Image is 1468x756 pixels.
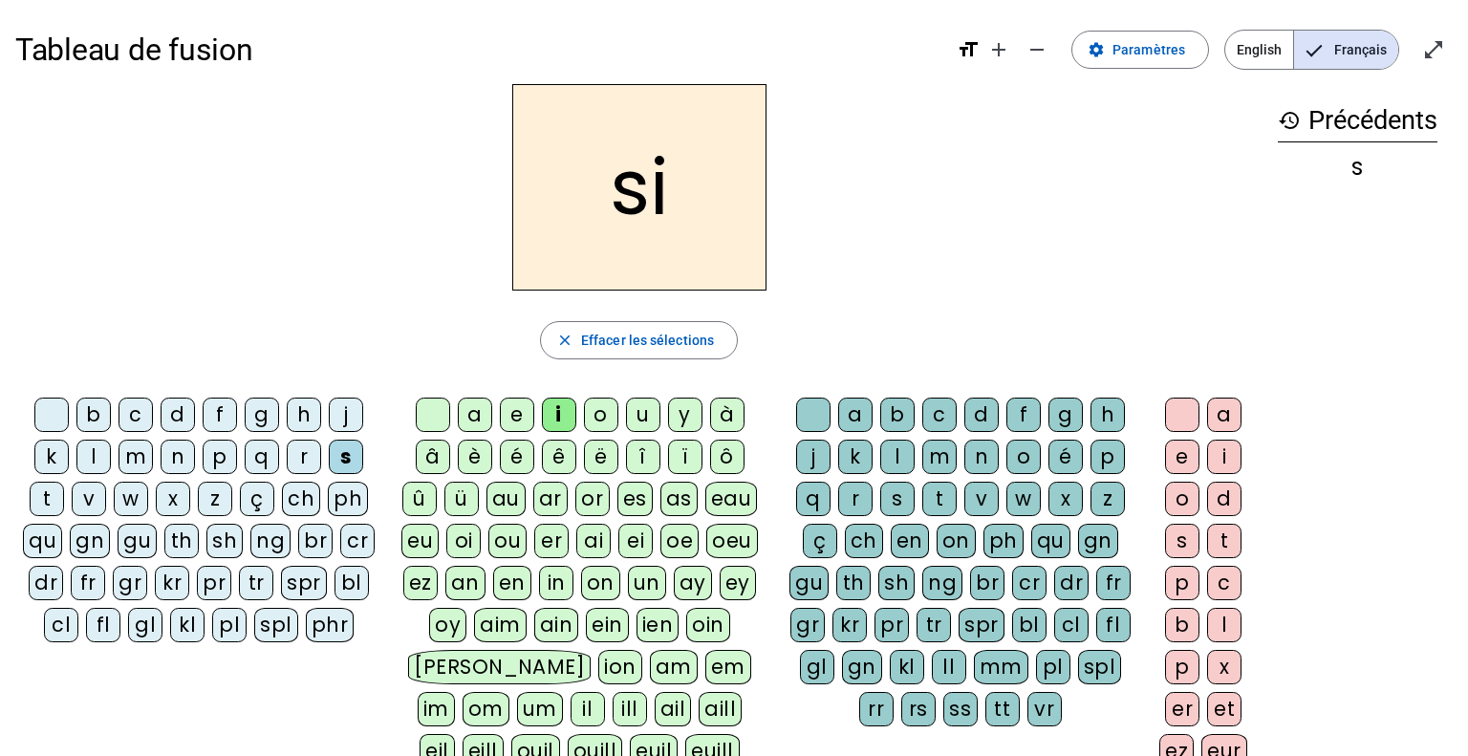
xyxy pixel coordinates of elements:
[584,440,618,474] div: ë
[1207,650,1241,684] div: x
[463,692,509,726] div: om
[500,440,534,474] div: é
[705,650,751,684] div: em
[890,650,924,684] div: kl
[1012,608,1047,642] div: bl
[668,398,702,432] div: y
[710,398,745,432] div: à
[1414,31,1453,69] button: Entrer en plein écran
[287,440,321,474] div: r
[206,524,243,558] div: sh
[838,440,873,474] div: k
[76,398,111,432] div: b
[445,566,486,600] div: an
[298,524,333,558] div: br
[1165,650,1199,684] div: p
[119,398,153,432] div: c
[1006,440,1041,474] div: o
[1018,31,1056,69] button: Diminuer la taille de la police
[1207,566,1241,600] div: c
[838,482,873,516] div: r
[408,650,591,684] div: [PERSON_NAME]
[1165,482,1199,516] div: o
[512,84,766,291] h2: si
[922,398,957,432] div: c
[790,608,825,642] div: gr
[674,566,712,600] div: ay
[1048,440,1083,474] div: é
[699,692,742,726] div: aill
[891,524,929,558] div: en
[418,692,455,726] div: im
[44,608,78,642] div: cl
[1165,608,1199,642] div: b
[581,329,714,352] span: Effacer les sélections
[474,608,527,642] div: aim
[836,566,871,600] div: th
[86,608,120,642] div: fl
[983,524,1024,558] div: ph
[72,482,106,516] div: v
[118,524,157,558] div: gu
[542,398,576,432] div: i
[198,482,232,516] div: z
[329,398,363,432] div: j
[1112,38,1185,61] span: Paramètres
[800,650,834,684] div: gl
[329,440,363,474] div: s
[401,524,439,558] div: eu
[1012,566,1047,600] div: cr
[586,608,629,642] div: ein
[1165,692,1199,726] div: er
[964,482,999,516] div: v
[15,19,941,80] h1: Tableau de fusion
[985,692,1020,726] div: tt
[429,608,466,642] div: oy
[402,482,437,516] div: û
[880,482,915,516] div: s
[29,566,63,600] div: dr
[245,440,279,474] div: q
[254,608,298,642] div: spl
[500,398,534,432] div: e
[71,566,105,600] div: fr
[922,566,962,600] div: ng
[628,566,666,600] div: un
[161,398,195,432] div: d
[446,524,481,558] div: oi
[23,524,62,558] div: qu
[30,482,64,516] div: t
[970,566,1004,600] div: br
[534,524,569,558] div: er
[113,566,147,600] div: gr
[710,440,745,474] div: ô
[155,566,189,600] div: kr
[838,398,873,432] div: a
[493,566,531,600] div: en
[922,482,957,516] div: t
[1207,608,1241,642] div: l
[1422,38,1445,61] mat-icon: open_in_full
[1006,482,1041,516] div: w
[1207,524,1241,558] div: t
[1096,608,1131,642] div: fl
[720,566,756,600] div: ey
[668,440,702,474] div: ï
[660,482,698,516] div: as
[403,566,438,600] div: ez
[119,440,153,474] div: m
[1078,650,1122,684] div: spl
[1096,566,1131,600] div: fr
[618,524,653,558] div: ei
[240,482,274,516] div: ç
[335,566,369,600] div: bl
[170,608,205,642] div: kl
[943,692,978,726] div: ss
[1025,38,1048,61] mat-icon: remove
[796,440,831,474] div: j
[1207,440,1241,474] div: i
[571,692,605,726] div: il
[789,566,829,600] div: gu
[880,440,915,474] div: l
[650,650,698,684] div: am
